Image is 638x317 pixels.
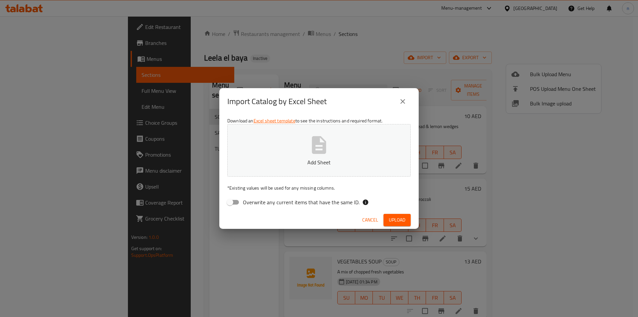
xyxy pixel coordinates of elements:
[362,199,369,206] svg: If the overwrite option isn't selected, then the items that match an existing ID will be ignored ...
[238,158,400,166] p: Add Sheet
[383,214,411,226] button: Upload
[254,116,295,125] a: Excel sheet template
[227,185,411,191] p: Existing values will be used for any missing columns.
[243,198,360,206] span: Overwrite any current items that have the same ID.
[227,124,411,177] button: Add Sheet
[227,96,327,107] h2: Import Catalog by Excel Sheet
[360,214,381,226] button: Cancel
[219,115,419,211] div: Download an to see the instructions and required format.
[389,216,405,224] span: Upload
[395,93,411,109] button: close
[362,216,378,224] span: Cancel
